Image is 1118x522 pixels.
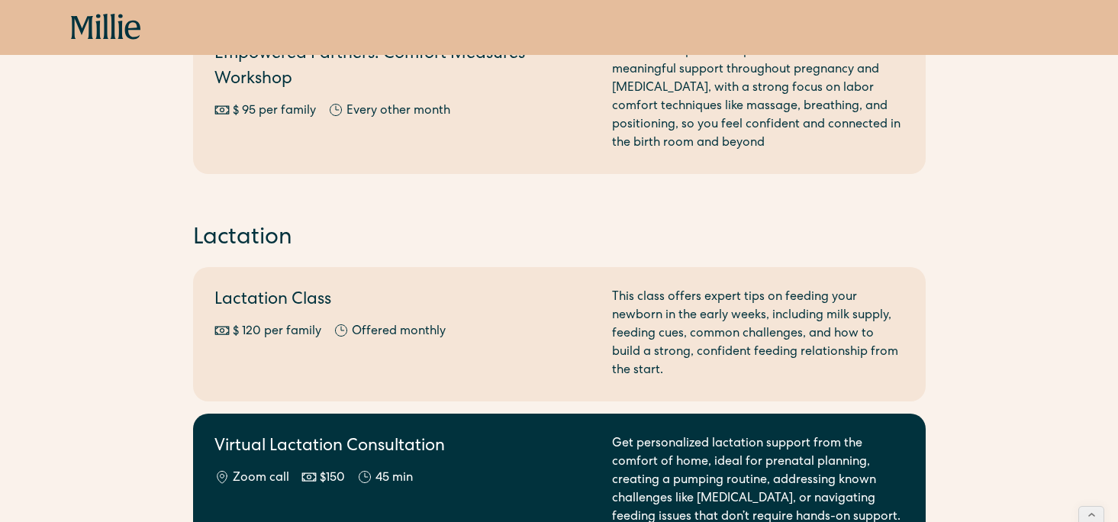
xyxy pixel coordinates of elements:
div: 45 min [375,469,413,488]
a: Lactation Class$ 120 per familyOffered monthlyThis class offers expert tips on feeding your newbo... [193,267,926,401]
div: $ 120 per family [233,323,321,341]
div: $150 [320,469,345,488]
div: Offered monthly [352,323,446,341]
div: Zoom call [233,469,289,488]
h2: Lactation Class [214,288,594,314]
h2: Lactation [193,223,926,255]
div: Every other month [346,102,450,121]
div: $ 95 per family [233,102,316,121]
h2: Virtual Lactation Consultation [214,435,594,460]
div: This workshop teaches partners how to offer meaningful support throughout pregnancy and [MEDICAL_... [612,43,904,153]
div: This class offers expert tips on feeding your newborn in the early weeks, including milk supply, ... [612,288,904,380]
h2: Empowered Partners: Comfort Measures Workshop [214,43,594,93]
a: Empowered Partners: Comfort Measures Workshop$ 95 per familyEvery other monthThis workshop teache... [193,21,926,174]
